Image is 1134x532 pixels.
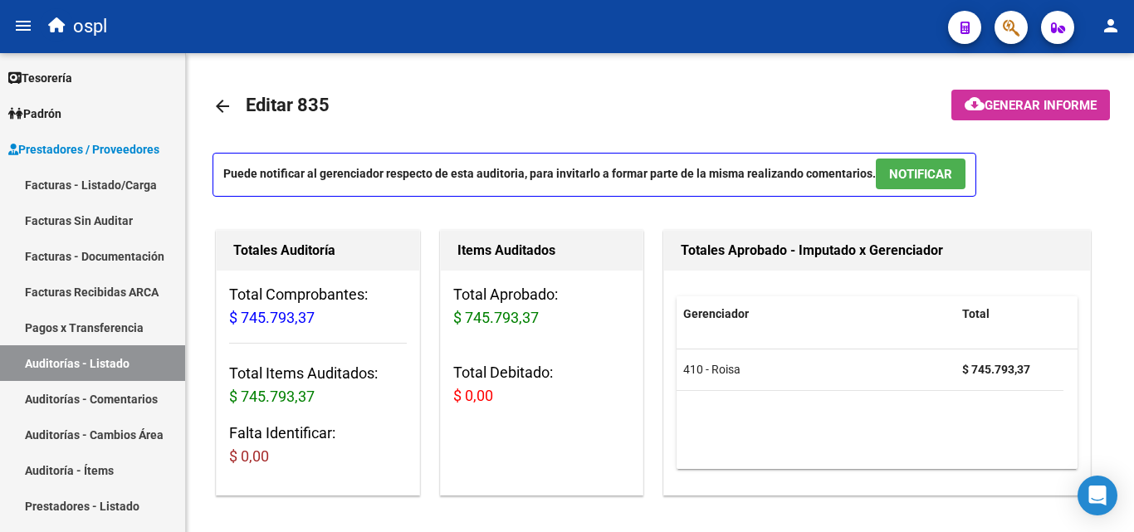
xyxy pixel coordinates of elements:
[951,90,1110,120] button: Generar informe
[681,237,1073,264] h1: Totales Aprobado - Imputado x Gerenciador
[453,283,631,329] h3: Total Aprobado:
[229,422,407,468] h3: Falta Identificar:
[8,69,72,87] span: Tesorería
[8,105,61,123] span: Padrón
[985,98,1097,113] span: Generar informe
[453,387,493,404] span: $ 0,00
[1078,476,1117,515] div: Open Intercom Messenger
[229,283,407,329] h3: Total Comprobantes:
[683,363,741,376] span: 410 - Roisa
[876,159,965,189] button: NOTIFICAR
[229,309,315,326] span: $ 745.793,37
[962,307,990,320] span: Total
[956,296,1063,332] datatable-header-cell: Total
[229,362,407,408] h3: Total Items Auditados:
[889,167,952,182] span: NOTIFICAR
[453,361,631,408] h3: Total Debitado:
[8,140,159,159] span: Prestadores / Proveedores
[246,95,330,115] span: Editar 835
[213,153,976,197] p: Puede notificar al gerenciador respecto de esta auditoria, para invitarlo a formar parte de la mi...
[677,296,956,332] datatable-header-cell: Gerenciador
[453,309,539,326] span: $ 745.793,37
[13,16,33,36] mat-icon: menu
[229,388,315,405] span: $ 745.793,37
[683,307,749,320] span: Gerenciador
[213,96,232,116] mat-icon: arrow_back
[962,363,1030,376] strong: $ 745.793,37
[229,447,269,465] span: $ 0,00
[233,237,403,264] h1: Totales Auditoría
[73,8,107,45] span: ospl
[457,237,627,264] h1: Items Auditados
[965,94,985,114] mat-icon: cloud_download
[1101,16,1121,36] mat-icon: person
